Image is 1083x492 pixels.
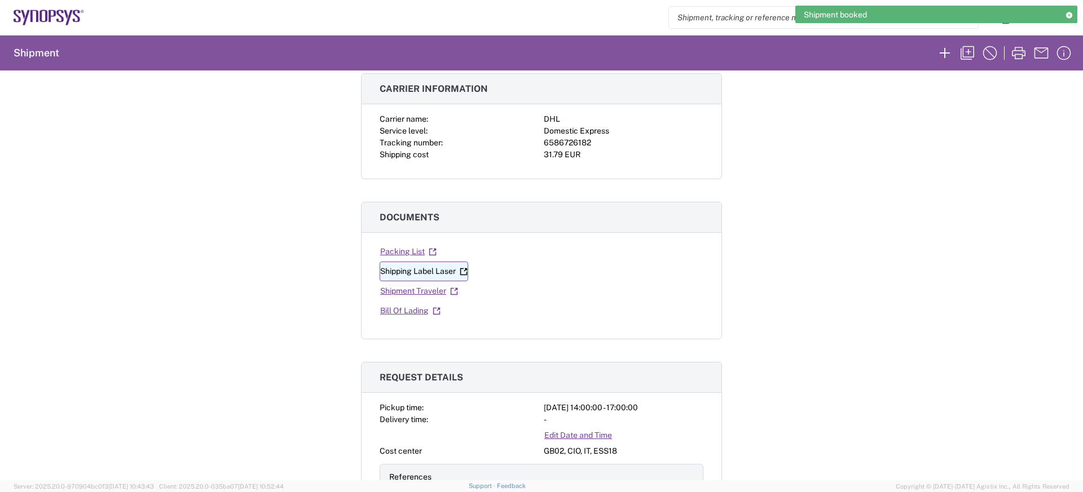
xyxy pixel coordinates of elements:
[544,445,703,457] div: GB02, CIO, IT, ESS18
[380,372,463,383] span: Request details
[389,472,432,481] span: References
[380,415,428,424] span: Delivery time:
[469,482,497,489] a: Support
[544,402,703,414] div: [DATE] 14:00:00 - 17:00:00
[14,483,154,490] span: Server: 2025.20.0-970904bc0f3
[159,483,284,490] span: Client: 2025.20.0-035ba07
[544,125,703,137] div: Domestic Express
[544,137,703,149] div: 6586726182
[544,425,613,445] a: Edit Date and Time
[544,414,703,425] div: -
[380,138,443,147] span: Tracking number:
[380,150,429,159] span: Shipping cost
[14,46,59,60] h2: Shipment
[380,83,488,94] span: Carrier information
[380,114,428,123] span: Carrier name:
[544,113,703,125] div: DHL
[380,212,439,223] span: Documents
[497,482,526,489] a: Feedback
[380,301,441,321] a: Bill Of Lading
[380,281,459,301] a: Shipment Traveler
[896,481,1069,491] span: Copyright © [DATE]-[DATE] Agistix Inc., All Rights Reserved
[380,403,424,412] span: Pickup time:
[544,149,703,161] div: 31.79 EUR
[669,7,961,28] input: Shipment, tracking or reference number
[380,261,468,281] a: Shipping Label Laser
[804,10,867,20] span: Shipment booked
[108,483,154,490] span: [DATE] 10:43:43
[380,242,437,261] a: Packing List
[380,126,428,135] span: Service level:
[380,446,422,455] span: Cost center
[238,483,284,490] span: [DATE] 10:52:44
